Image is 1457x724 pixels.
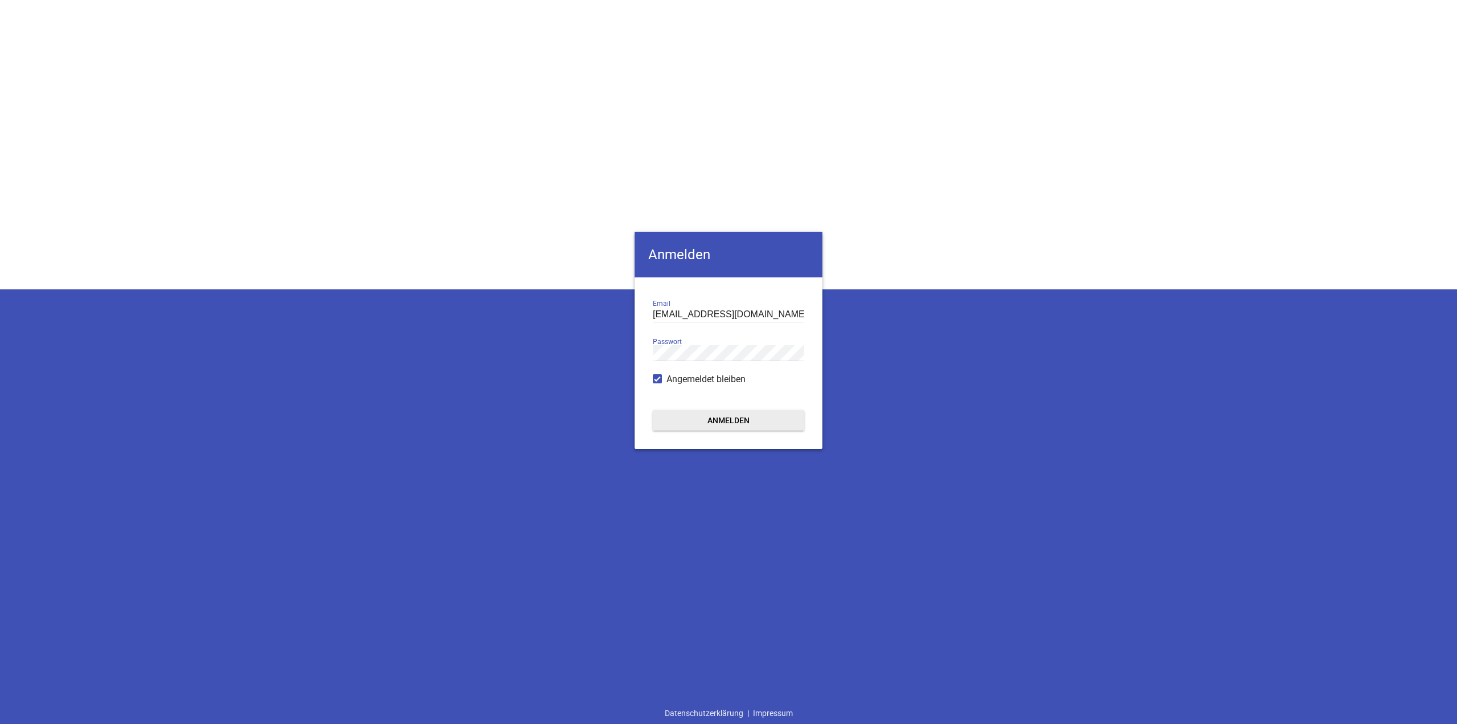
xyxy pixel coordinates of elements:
span: Angemeldet bleiben [666,373,746,386]
a: Datenschutzerklärung [661,702,747,724]
h4: Anmelden [635,232,822,277]
div: | [661,702,797,724]
a: Impressum [749,702,797,724]
button: Anmelden [653,410,804,431]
